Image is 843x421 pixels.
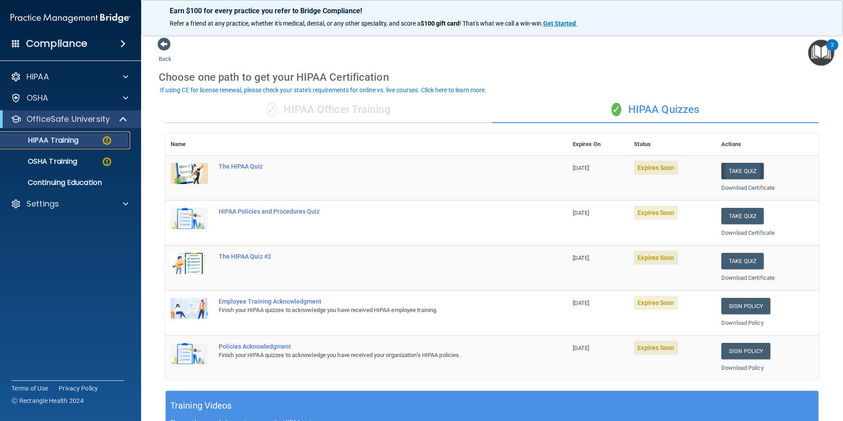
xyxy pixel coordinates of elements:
div: Finish your HIPAA quizzes to acknowledge you have received your organization’s HIPAA policies. [219,350,523,361]
a: Get Started [543,20,577,27]
div: HIPAA Quizzes [492,97,819,123]
button: Take Quiz [721,163,764,179]
div: The HIPAA Quiz [219,163,523,170]
div: Employee Training Acknowledgment [219,298,523,305]
th: Expires On [567,134,629,155]
th: Status [629,134,716,155]
span: [DATE] [573,255,589,261]
img: PMB logo [11,9,131,27]
span: [DATE] [573,345,589,351]
div: 2 [831,45,834,56]
span: [DATE] [573,165,589,171]
div: If using CE for license renewal, please check your state's requirements for online vs. live cours... [160,87,486,93]
p: Settings [26,199,59,209]
span: Expires Soon [634,251,678,265]
a: Settings [11,199,128,209]
a: Terms of Use [11,384,48,393]
span: Expires Soon [634,161,678,175]
a: Download Certificate [721,229,775,236]
a: HIPAA [11,71,128,82]
span: ! That's what we call a win-win. [459,20,543,27]
th: Name [165,134,213,155]
button: Take Quiz [721,208,764,224]
p: Continuing Education [6,178,126,187]
div: HIPAA Officer Training [165,97,492,123]
button: Take Quiz [721,253,764,269]
a: Download Policy [721,365,764,371]
span: Expires Soon [634,296,678,310]
div: Finish your HIPAA quizzes to acknowledge you have received HIPAA employee training. [219,305,523,316]
span: [DATE] [573,210,589,216]
span: ✓ [612,103,621,116]
a: OfficeSafe University [11,114,128,124]
a: OSHA [11,93,128,103]
a: Download Certificate [721,274,775,281]
strong: Get Started [543,20,576,27]
p: OSHA Training [6,157,77,166]
th: Actions [716,134,819,155]
h5: Training Videos [170,398,232,413]
span: Ⓒ Rectangle Health 2024 [11,396,84,405]
span: ✓ [267,103,276,116]
p: HIPAA Training [6,136,78,145]
a: Privacy Policy [59,384,98,393]
img: warning-circle.0cc9ac19.png [101,135,112,146]
div: Choose one path to get your HIPAA Certification [159,64,825,90]
div: HIPAA Policies and Procedures Quiz [219,208,523,215]
span: Refer a friend at any practice, whether it's medical, dental, or any other speciality, and score a [170,20,421,27]
button: If using CE for license renewal, please check your state's requirements for online vs. live cours... [159,86,488,94]
a: Download Certificate [721,184,775,191]
div: The HIPAA Quiz #2 [219,253,523,260]
p: Earn $100 for every practice you refer to Bridge Compliance! [170,7,814,15]
h4: Compliance [26,38,87,50]
p: OfficeSafe University [26,114,110,124]
a: Download Policy [721,320,764,326]
button: Open Resource Center, 2 new notifications [808,40,834,66]
span: Expires Soon [634,341,678,355]
a: Sign Policy [721,343,770,359]
a: Back [159,45,172,62]
strong: $100 gift card [421,20,459,27]
img: warning-circle.0cc9ac19.png [101,156,112,167]
p: OSHA [26,93,48,103]
span: Expires Soon [634,206,678,220]
div: Policies Acknowledgment [219,343,523,350]
span: [DATE] [573,300,589,306]
a: Sign Policy [721,298,770,314]
p: HIPAA [26,71,49,82]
